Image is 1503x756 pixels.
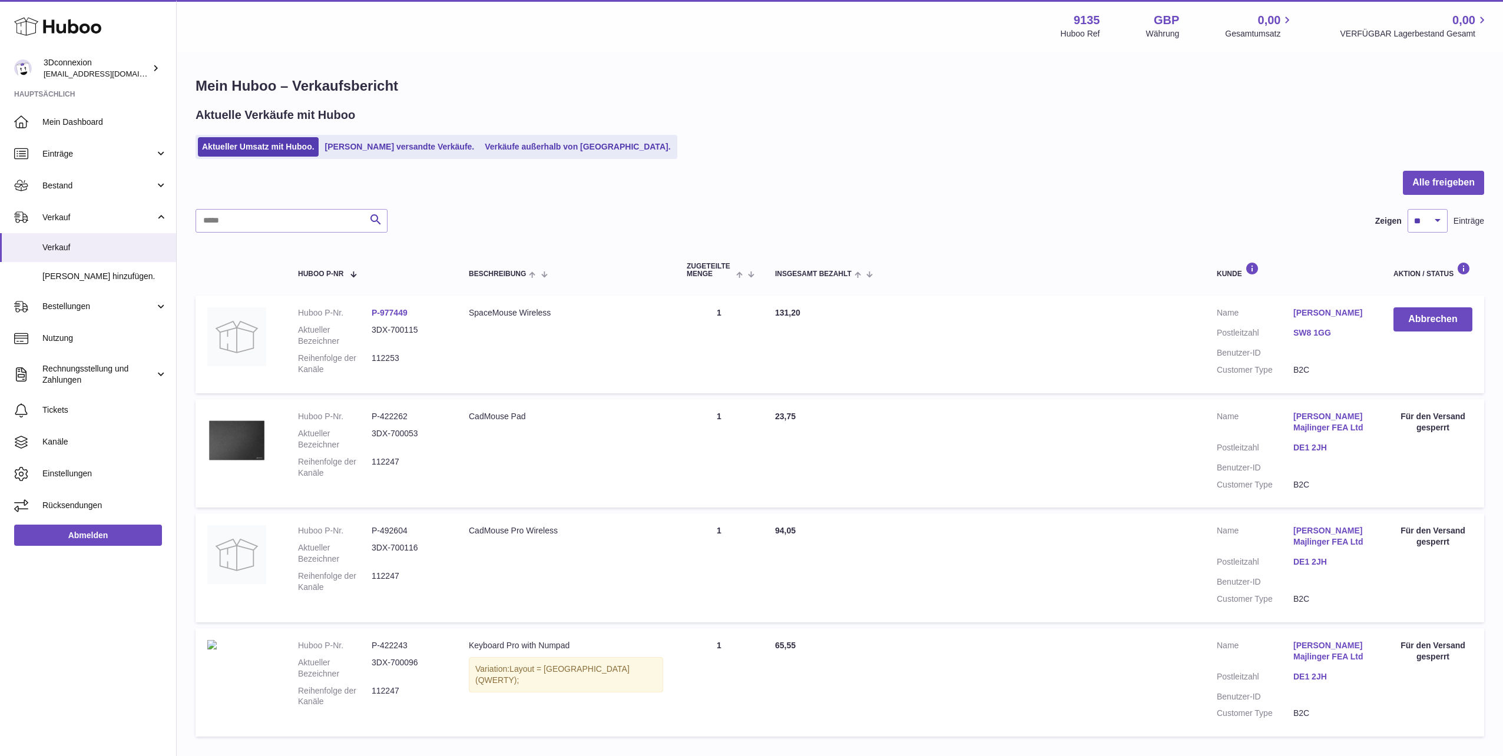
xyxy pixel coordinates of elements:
[14,59,32,77] img: order_eu@3dconnexion.com
[1217,525,1293,551] dt: Name
[207,640,217,649] img: 3Dconnexion_Keyboard-Pro-with-Numpad_main.png
[1217,262,1370,278] div: Kunde
[469,307,663,319] div: SpaceMouse Wireless
[1146,28,1180,39] div: Währung
[42,242,167,253] span: Verkauf
[1217,462,1293,473] dt: Benutzer-ID
[1454,215,1484,227] span: Einträge
[775,412,796,421] span: 23,75
[372,657,445,679] dd: 3DX-700096
[298,525,372,536] dt: Huboo P-Nr.
[372,353,445,375] dd: 112253
[42,436,167,447] span: Kanäle
[207,411,266,470] img: 3Dconnexion_CadMouse-Pad.png
[1217,691,1293,702] dt: Benutzer-ID
[469,657,663,692] div: Variation:
[1258,12,1281,28] span: 0,00
[42,117,167,128] span: Mein Dashboard
[1225,12,1294,39] a: 0,00 Gesamtumsatz
[42,301,155,312] span: Bestellungen
[44,57,150,79] div: 3Dconnexion
[1217,327,1293,341] dt: Postleitzahl
[298,640,372,651] dt: Huboo P-Nr.
[1375,215,1402,227] label: Zeigen
[372,308,408,317] a: P-977449
[298,571,372,593] dt: Reihenfolge der Kanäle
[1393,307,1472,331] button: Abbrechen
[1452,12,1475,28] span: 0,00
[298,542,372,565] dt: Aktueller Bezeichner
[775,308,800,317] span: 131,20
[42,404,167,416] span: Tickets
[1293,708,1370,719] dd: B2C
[207,525,266,584] img: no-photo.jpg
[298,411,372,422] dt: Huboo P-Nr.
[475,664,630,685] span: Layout = [GEOGRAPHIC_DATA] (QWERTY);
[1217,307,1293,321] dt: Name
[42,212,155,223] span: Verkauf
[372,571,445,593] dd: 112247
[372,640,445,651] dd: P-422243
[44,69,173,78] span: [EMAIL_ADDRESS][DOMAIN_NAME]
[1293,411,1370,433] a: [PERSON_NAME] Majlinger FEA Ltd
[1217,708,1293,719] dt: Customer Type
[1154,12,1179,28] strong: GBP
[42,271,167,282] span: [PERSON_NAME] hinzufügen.
[775,270,852,278] span: Insgesamt bezahlt
[1293,364,1370,376] dd: B2C
[42,500,167,511] span: Rücksendungen
[298,657,372,679] dt: Aktueller Bezeichner
[372,324,445,347] dd: 3DX-700115
[1293,593,1370,605] dd: B2C
[1393,262,1472,278] div: Aktion / Status
[372,685,445,708] dd: 112247
[372,411,445,422] dd: P-422262
[469,525,663,536] div: CadMouse Pro Wireless
[675,513,763,622] td: 1
[1217,593,1293,605] dt: Customer Type
[775,641,796,650] span: 65,55
[469,640,663,651] div: Keyboard Pro with Numpad
[196,77,1484,95] h1: Mein Huboo – Verkaufsbericht
[1074,12,1100,28] strong: 9135
[1293,525,1370,548] a: [PERSON_NAME] Majlinger FEA Ltd
[1293,640,1370,662] a: [PERSON_NAME] Majlinger FEA Ltd
[207,307,266,366] img: no-photo.jpg
[675,628,763,737] td: 1
[687,263,733,278] span: ZUGETEILTE Menge
[372,456,445,479] dd: 112247
[298,324,372,347] dt: Aktueller Bezeichner
[469,411,663,422] div: CadMouse Pad
[1403,171,1484,195] button: Alle freigeben
[1293,442,1370,453] a: DE1 2JH
[481,137,674,157] a: Verkäufe außerhalb von [GEOGRAPHIC_DATA].
[1061,28,1100,39] div: Huboo Ref
[1393,640,1472,662] div: Für den Versand gesperrt
[469,270,526,278] span: Beschreibung
[298,456,372,479] dt: Reihenfolge der Kanäle
[675,296,763,393] td: 1
[1293,671,1370,682] a: DE1 2JH
[1293,307,1370,319] a: [PERSON_NAME]
[1217,556,1293,571] dt: Postleitzahl
[298,307,372,319] dt: Huboo P-Nr.
[42,468,167,479] span: Einstellungen
[298,353,372,375] dt: Reihenfolge der Kanäle
[1217,640,1293,665] dt: Name
[372,525,445,536] dd: P-492604
[14,525,162,546] a: Abmelden
[1340,28,1489,39] span: VERFÜGBAR Lagerbestand Gesamt
[1217,411,1293,436] dt: Name
[42,363,155,386] span: Rechnungsstellung und Zahlungen
[1293,479,1370,490] dd: B2C
[1217,479,1293,490] dt: Customer Type
[298,428,372,450] dt: Aktueller Bezeichner
[1217,671,1293,685] dt: Postleitzahl
[675,399,763,508] td: 1
[1217,576,1293,588] dt: Benutzer-ID
[1393,411,1472,433] div: Für den Versand gesperrt
[298,685,372,708] dt: Reihenfolge der Kanäle
[298,270,343,278] span: Huboo P-Nr
[1217,347,1293,359] dt: Benutzer-ID
[1340,12,1489,39] a: 0,00 VERFÜGBAR Lagerbestand Gesamt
